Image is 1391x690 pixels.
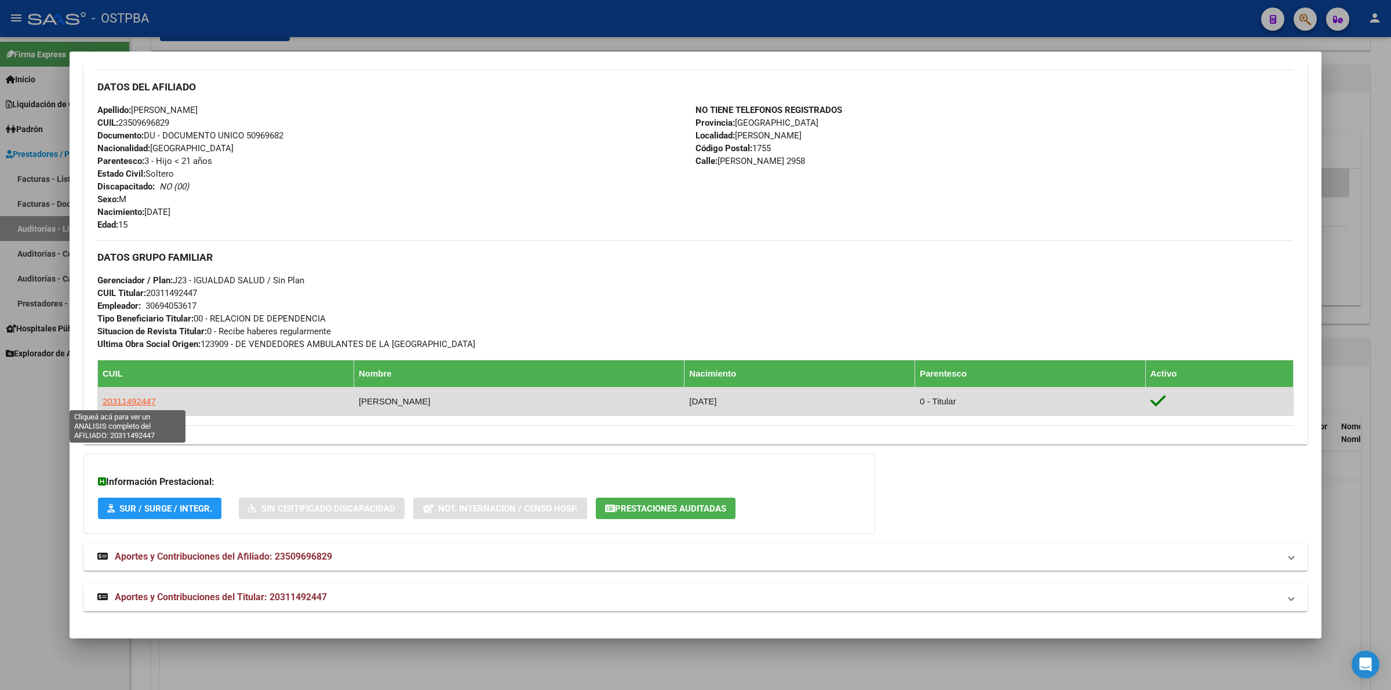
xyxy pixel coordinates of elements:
span: 0 - Recibe haberes regularmente [97,326,331,337]
button: SUR / SURGE / INTEGR. [98,498,221,519]
span: Aportes y Contribuciones del Titular: 20311492447 [115,592,327,603]
span: 3 - Hijo < 21 años [97,156,212,166]
span: 15 [97,220,128,230]
span: DU - DOCUMENTO UNICO 50969682 [97,130,283,141]
span: J23 - IGUALDAD SALUD / Sin Plan [97,275,304,286]
th: Activo [1145,360,1293,387]
strong: Documento: [97,130,144,141]
strong: Provincia: [695,118,735,128]
span: [GEOGRAPHIC_DATA] [695,118,818,128]
span: 20311492447 [103,396,156,406]
td: [DATE] [684,387,915,415]
strong: CUIL: [97,118,118,128]
strong: Localidad: [695,130,735,141]
h3: Información Prestacional: [98,475,861,489]
strong: Parentesco: [97,156,144,166]
span: SUR / SURGE / INTEGR. [119,503,212,514]
h3: DATOS DEL AFILIADO [97,81,1294,93]
span: 1755 [695,143,771,154]
div: Open Intercom Messenger [1352,651,1379,678]
strong: CUIL Titular: [97,288,146,298]
span: Sin Certificado Discapacidad [261,503,395,514]
td: [PERSON_NAME] [354,387,684,415]
button: Sin Certificado Discapacidad [239,498,405,519]
strong: Sexo: [97,194,119,205]
th: Nombre [354,360,684,387]
span: M [97,194,126,205]
span: [PERSON_NAME] 2958 [695,156,805,166]
div: 30694053617 [145,300,196,312]
td: 0 - Titular [915,387,1145,415]
strong: Empleador: [97,301,141,311]
span: [PERSON_NAME] [695,130,802,141]
strong: Estado Civil: [97,169,145,179]
button: Prestaciones Auditadas [596,498,735,519]
mat-expansion-panel-header: Aportes y Contribuciones del Titular: 20311492447 [83,583,1308,611]
strong: Tipo Beneficiario Titular: [97,313,194,324]
mat-expansion-panel-header: Aportes y Contribuciones del Afiliado: 23509696829 [83,543,1308,571]
strong: Calle: [695,156,718,166]
strong: Situacion de Revista Titular: [97,326,207,337]
strong: Apellido: [97,105,131,115]
strong: Ultima Obra Social Origen: [97,339,201,349]
strong: Discapacitado: [97,181,155,192]
span: 00 - RELACION DE DEPENDENCIA [97,313,326,324]
span: Prestaciones Auditadas [615,503,726,514]
span: [DATE] [97,207,170,217]
strong: Código Postal: [695,143,752,154]
h3: DATOS GRUPO FAMILIAR [97,251,1294,264]
span: Soltero [97,169,174,179]
th: Parentesco [915,360,1145,387]
span: Not. Internacion / Censo Hosp. [438,503,578,514]
strong: Edad: [97,220,118,230]
span: 20311492447 [97,288,197,298]
th: CUIL [98,360,354,387]
span: [PERSON_NAME] [97,105,198,115]
strong: Nacimiento: [97,207,144,217]
button: Not. Internacion / Censo Hosp. [413,498,587,519]
th: Nacimiento [684,360,915,387]
span: 23509696829 [97,118,169,128]
strong: Gerenciador / Plan: [97,275,173,286]
span: 123909 - DE VENDEDORES AMBULANTES DE LA [GEOGRAPHIC_DATA] [97,339,475,349]
strong: Nacionalidad: [97,143,150,154]
span: Aportes y Contribuciones del Afiliado: 23509696829 [115,551,332,562]
span: [GEOGRAPHIC_DATA] [97,143,234,154]
strong: NO TIENE TELEFONOS REGISTRADOS [695,105,842,115]
i: NO (00) [159,181,189,192]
